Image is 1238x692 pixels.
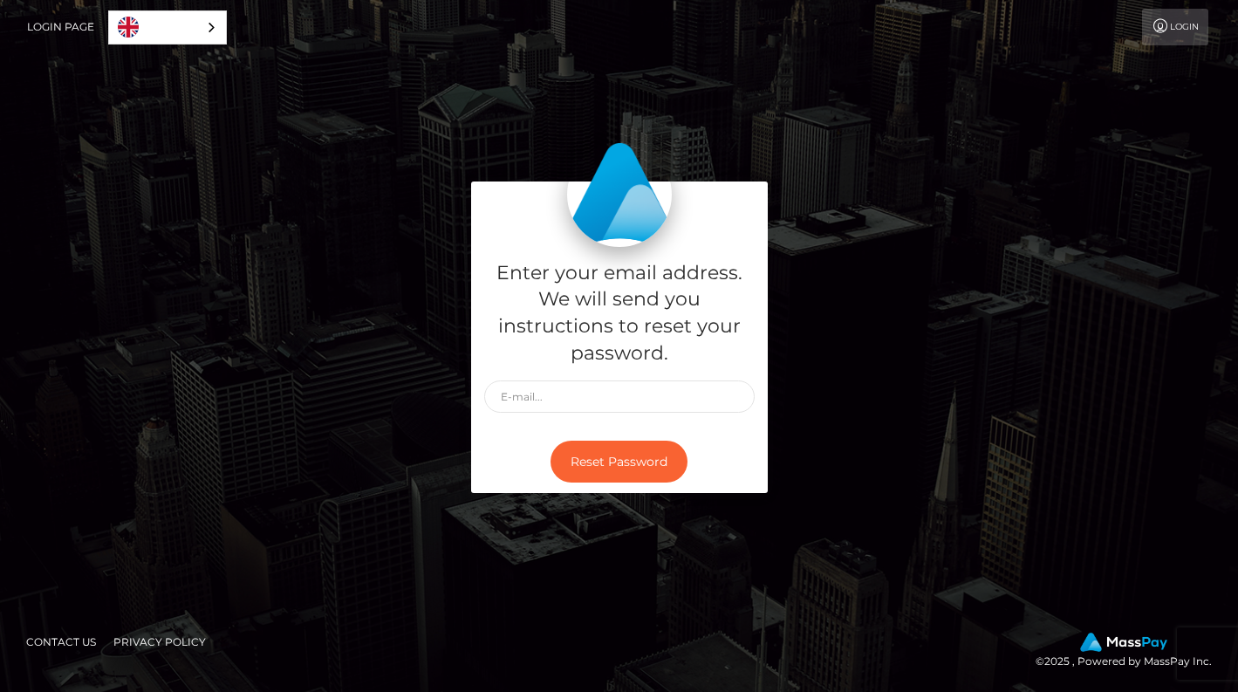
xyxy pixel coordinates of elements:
img: MassPay [1080,633,1167,652]
input: E-mail... [484,380,755,413]
a: Privacy Policy [106,628,213,655]
button: Reset Password [551,441,687,483]
img: MassPay Login [567,142,672,247]
aside: Language selected: English [108,10,227,45]
a: Contact Us [19,628,103,655]
a: Login [1142,9,1208,45]
div: © 2025 , Powered by MassPay Inc. [1036,633,1225,671]
h5: Enter your email address. We will send you instructions to reset your password. [484,260,755,367]
a: English [109,11,226,44]
div: Language [108,10,227,45]
a: Login Page [27,9,94,45]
